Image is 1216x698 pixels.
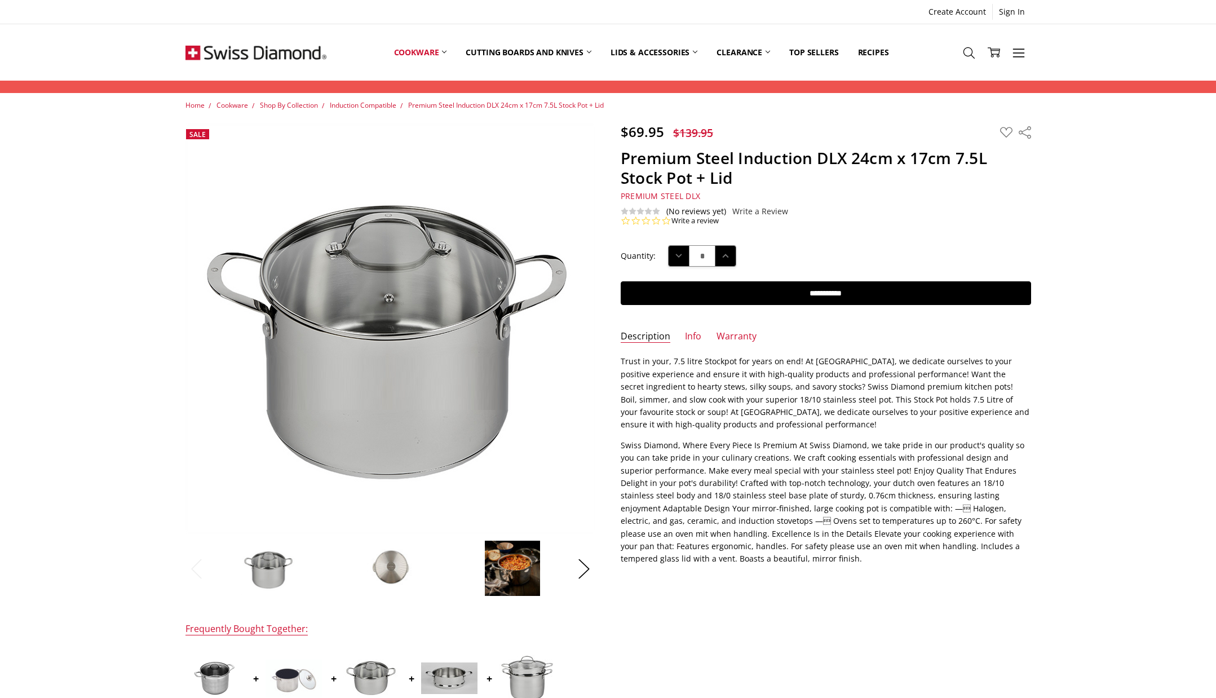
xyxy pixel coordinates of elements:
button: Previous [185,552,208,586]
label: Quantity: [621,250,656,262]
div: Frequently Bought Together: [185,623,308,636]
a: Sign In [993,4,1031,20]
a: Recipes [848,27,899,77]
button: Next [573,552,595,586]
a: Write a Review [732,207,788,216]
img: Premium Steel DLX - 7.5 litre (9.5") Stainless Steel Stock Pot + Lid | Swiss Diamond [484,540,541,597]
span: Premium Steel DLX [621,191,700,201]
a: Premium Steel Induction DLX 24cm x 17cm 7.5L Stock Pot + Lid [408,100,604,110]
span: Sale [189,130,206,139]
a: Induction Compatible [330,100,396,110]
img: Premium Steel DLX - 7.5 litre (9.5") Stainless Steel Stock Pot + Lid | Swiss Diamond [362,540,419,597]
a: Top Sellers [780,27,848,77]
span: $139.95 [673,125,713,140]
a: Cutting boards and knives [456,27,601,77]
p: Trust in your, 7.5 litre Stockpot for years on end! At [GEOGRAPHIC_DATA], we dedicate ourselves t... [621,355,1031,431]
a: Home [185,100,205,110]
a: Create Account [922,4,992,20]
a: Description [621,330,670,343]
img: Premium Steel DLX - 7.5 Litre (9.5") Stainless Steel Stock Pot + Lid | Swiss Diamond [241,540,297,597]
span: $69.95 [621,122,664,141]
a: Lids & Accessories [601,27,707,77]
img: Premium Steel Induction 24cm X 17cm 7.5L Stockpot With Lid [188,660,244,697]
a: Cookware [384,27,457,77]
img: XD Nonstick Clad Induction 24cm x 17cm 7.5L STOCK POT + LID [266,660,322,697]
span: (No reviews yet) [666,207,726,216]
p: Swiss Diamond, Where Every Piece Is Premium At Swiss Diamond, we take pride in our product's qual... [621,439,1031,566]
img: Premium Steel Induction DLX 24cm Steamer (No Lid) [421,662,477,694]
a: Shop By Collection [260,100,318,110]
a: Info [685,330,701,343]
a: Clearance [707,27,780,77]
img: Free Shipping On Every Order [185,24,326,81]
a: Write a review [671,216,719,226]
a: Cookware [216,100,248,110]
h1: Premium Steel Induction DLX 24cm x 17cm 7.5L Stock Pot + Lid [621,148,1031,188]
a: Warranty [717,330,757,343]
